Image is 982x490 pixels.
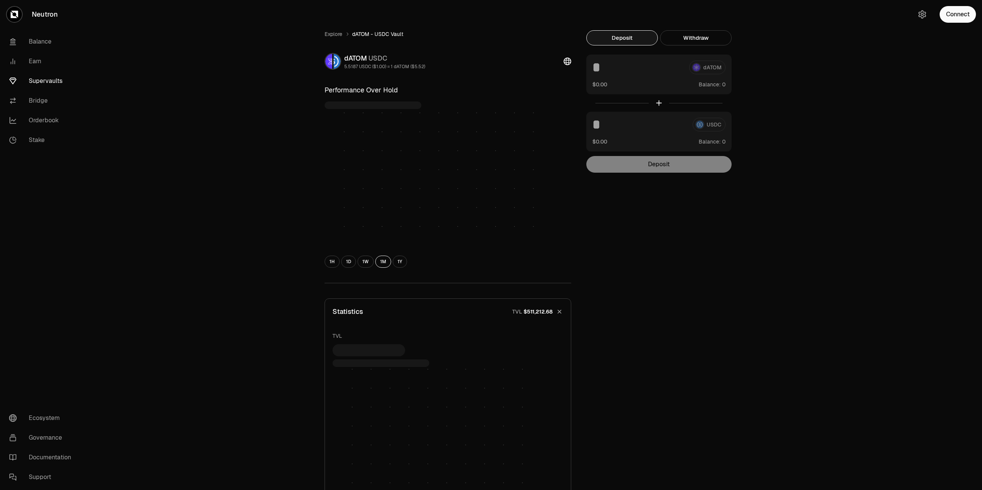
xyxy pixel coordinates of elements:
a: Earn [3,51,82,71]
button: 1H [325,256,340,268]
button: StatisticsTVL$511,212.68 [325,299,571,325]
img: dATOM Logo [325,54,332,69]
a: Governance [3,428,82,448]
nav: breadcrumb [325,30,571,38]
span: Balance: [699,81,721,88]
button: Deposit [586,30,658,45]
a: Support [3,467,82,487]
img: USDC Logo [334,54,340,69]
span: dATOM - USDC Vault [352,30,403,38]
span: $511,212.68 [524,308,553,315]
span: Balance: [699,138,721,145]
a: Documentation [3,448,82,467]
h3: Performance Over Hold [325,85,571,95]
a: Explore [325,30,342,38]
button: 1Y [393,256,407,268]
button: $0.00 [592,80,607,88]
a: Orderbook [3,111,82,130]
div: 5.5187 USDC ($1.00) = 1 dATOM ($5.52) [344,64,425,70]
button: 1D [341,256,356,268]
span: USDC [368,54,387,62]
a: Stake [3,130,82,150]
a: Bridge [3,91,82,111]
a: Ecosystem [3,408,82,428]
button: 1M [375,256,391,268]
a: Balance [3,32,82,51]
button: 1W [357,256,374,268]
div: dATOM [344,53,425,64]
p: TVL [512,308,522,315]
p: Statistics [333,306,363,317]
button: $0.00 [592,137,607,145]
p: TVL [333,332,563,340]
button: Withdraw [660,30,732,45]
a: Supervaults [3,71,82,91]
button: Connect [940,6,976,23]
